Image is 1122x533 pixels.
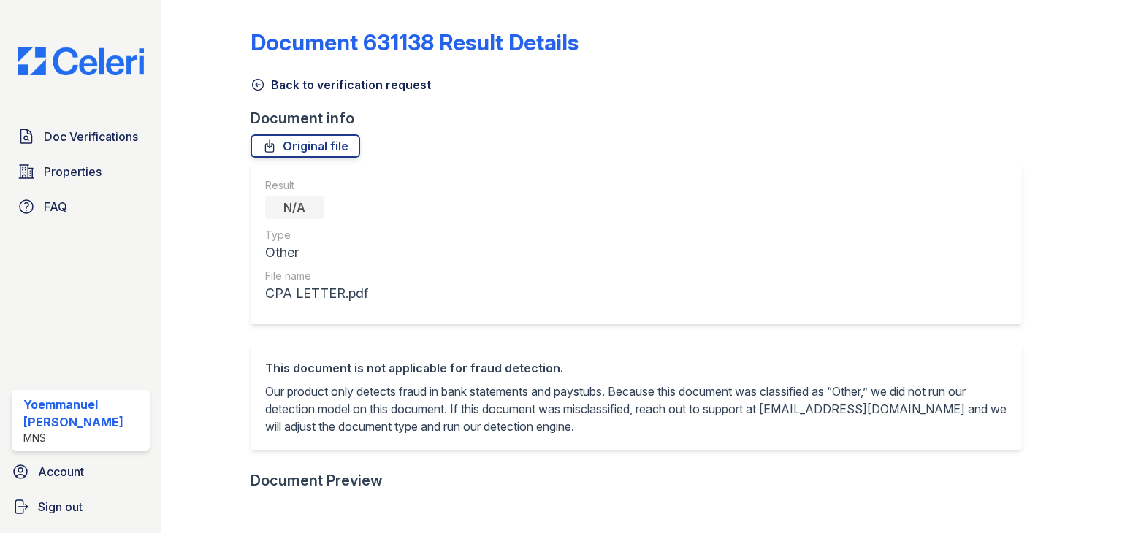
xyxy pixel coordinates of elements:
[265,242,368,263] div: Other
[38,498,83,515] span: Sign out
[44,198,67,215] span: FAQ
[6,47,156,75] img: CE_Logo_Blue-a8612792a0a2168367f1c8372b55b34899dd931a85d93a1a3d3e32e68fde9ad4.png
[12,122,150,151] a: Doc Verifications
[265,228,368,242] div: Type
[251,470,383,491] div: Document Preview
[265,383,1007,435] p: Our product only detects fraud in bank statements and paystubs. Because this document was classif...
[265,269,368,283] div: File name
[251,29,579,55] a: Document 631138 Result Details
[6,457,156,486] a: Account
[23,431,144,445] div: MNS
[265,283,368,304] div: CPA LETTER.pdf
[38,463,84,480] span: Account
[44,128,138,145] span: Doc Verifications
[6,492,156,521] a: Sign out
[44,163,102,180] span: Properties
[265,178,368,193] div: Result
[251,76,431,93] a: Back to verification request
[12,192,150,221] a: FAQ
[251,134,360,158] a: Original file
[265,359,1007,377] div: This document is not applicable for fraud detection.
[251,108,1034,129] div: Document info
[265,196,324,219] div: N/A
[12,157,150,186] a: Properties
[23,396,144,431] div: Yoemmanuel [PERSON_NAME]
